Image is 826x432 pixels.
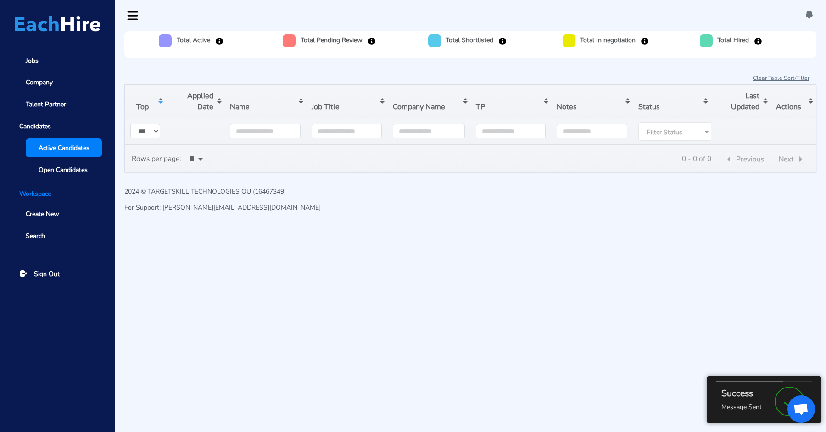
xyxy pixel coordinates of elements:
[26,100,66,109] span: Talent Partner
[721,388,762,399] h2: Success
[736,154,764,164] span: Previous
[39,143,89,153] span: Active Candidates
[15,16,100,32] img: Logo
[721,402,762,412] p: Message Sent
[26,161,102,179] a: Open Candidates
[26,209,59,219] span: Create New
[682,153,711,164] div: 0 - 0 of 0
[717,36,749,44] h6: Total Hired
[779,154,793,164] span: Next
[26,231,45,241] span: Search
[301,36,363,44] h6: Total Pending Review
[26,78,53,87] span: Company
[647,127,682,137] span: Filter Status
[132,153,181,164] label: Rows per page:
[753,74,809,82] u: Clear Table Sort/Filter
[13,51,102,70] a: Jobs
[13,205,102,224] a: Create New
[720,152,767,165] button: Previous
[26,138,102,157] a: Active Candidates
[177,36,210,44] h6: Total Active
[26,56,39,66] span: Jobs
[34,269,60,279] span: Sign Out
[13,117,102,136] span: Candidates
[580,36,636,44] h6: Total In negotiation
[13,95,102,114] a: Talent Partner
[13,227,102,245] a: Search
[124,187,321,196] p: 2024 © TARGETSKILL TECHNOLOGIES OÜ (16467349)
[39,165,88,175] span: Open Candidates
[124,203,321,212] p: For Support: [PERSON_NAME][EMAIL_ADDRESS][DOMAIN_NAME]
[787,395,815,423] div: Open chat
[13,73,102,92] a: Company
[13,189,102,199] li: Workspace
[776,152,809,165] button: Next
[446,36,493,44] h6: Total Shortlisted
[753,73,810,83] button: Clear Table Sort/Filter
